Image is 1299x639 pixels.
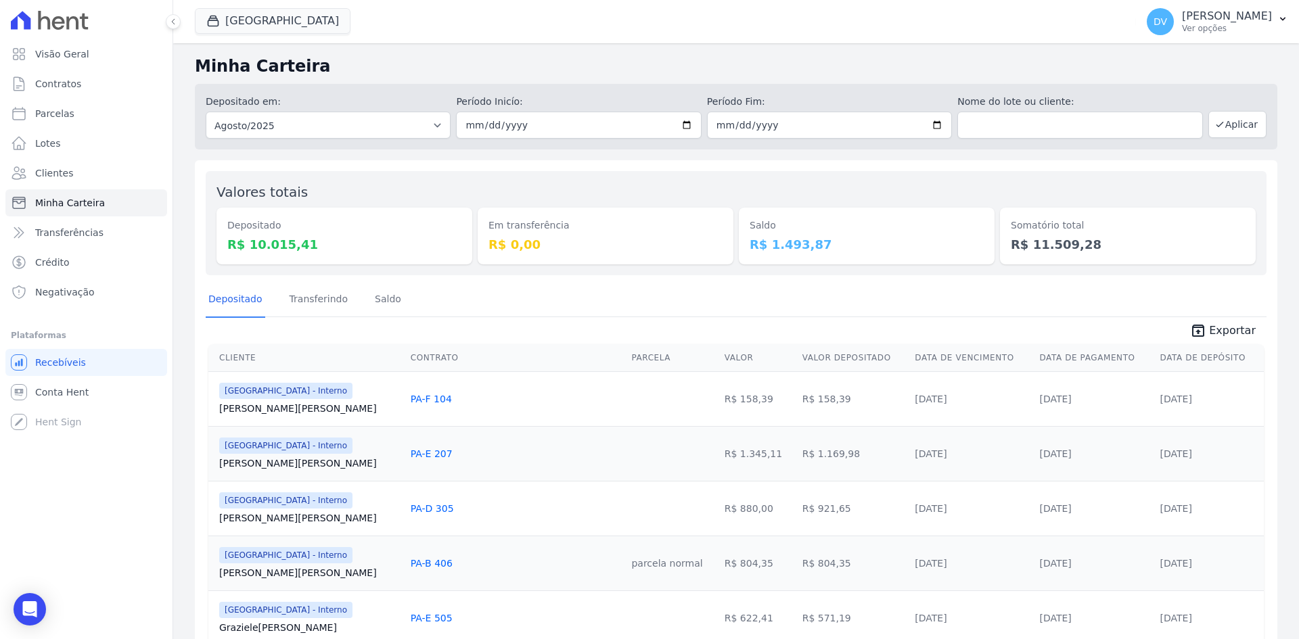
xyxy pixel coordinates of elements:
a: Transferências [5,219,167,246]
p: [PERSON_NAME] [1182,9,1272,23]
a: Recebíveis [5,349,167,376]
th: Parcela [626,344,719,372]
dt: Somatório total [1011,218,1245,233]
dt: Depositado [227,218,461,233]
a: [DATE] [915,448,947,459]
a: Clientes [5,160,167,187]
span: Visão Geral [35,47,89,61]
a: Minha Carteira [5,189,167,216]
label: Período Inicío: [456,95,701,109]
span: Recebíveis [35,356,86,369]
a: [DATE] [1160,613,1192,623]
dd: R$ 11.509,28 [1011,235,1245,254]
td: R$ 1.345,11 [719,426,797,481]
a: [DATE] [1039,394,1071,404]
span: Parcelas [35,107,74,120]
a: [DATE] [915,558,947,569]
i: unarchive [1190,323,1206,339]
a: [DATE] [915,613,947,623]
span: Clientes [35,166,73,180]
td: R$ 921,65 [797,481,910,536]
span: [GEOGRAPHIC_DATA] - Interno [219,437,352,454]
span: [GEOGRAPHIC_DATA] - Interno [219,383,352,399]
dd: R$ 0,00 [488,235,723,254]
a: [DATE] [1160,394,1192,404]
a: [DATE] [915,503,947,514]
span: Negativação [35,285,95,299]
span: [GEOGRAPHIC_DATA] - Interno [219,602,352,618]
span: Exportar [1209,323,1256,339]
a: Lotes [5,130,167,157]
span: Minha Carteira [35,196,105,210]
th: Valor [719,344,797,372]
th: Valor Depositado [797,344,910,372]
a: parcela normal [631,558,702,569]
button: [GEOGRAPHIC_DATA] [195,8,350,34]
a: Graziele[PERSON_NAME] [219,621,400,634]
th: Contrato [405,344,626,372]
a: PA-B 406 [411,558,453,569]
dt: Em transferência [488,218,723,233]
a: PA-E 505 [411,613,453,623]
label: Período Fim: [707,95,952,109]
dd: R$ 10.015,41 [227,235,461,254]
label: Nome do lote ou cliente: [957,95,1202,109]
dt: Saldo [750,218,984,233]
a: [PERSON_NAME][PERSON_NAME] [219,566,400,579]
span: Crédito [35,256,70,269]
a: [DATE] [1039,448,1071,459]
td: R$ 804,35 [797,536,910,590]
a: Negativação [5,279,167,306]
div: Open Intercom Messenger [14,593,46,625]
td: R$ 880,00 [719,481,797,536]
a: Parcelas [5,100,167,127]
a: Contratos [5,70,167,97]
div: Plataformas [11,327,162,344]
th: Data de Depósito [1155,344,1264,372]
a: Saldo [372,283,404,318]
th: Data de Vencimento [909,344,1034,372]
a: [PERSON_NAME][PERSON_NAME] [219,456,400,470]
span: Transferências [35,226,104,239]
span: DV [1154,17,1167,26]
a: [DATE] [1160,558,1192,569]
td: R$ 804,35 [719,536,797,590]
a: Depositado [206,283,265,318]
td: R$ 1.169,98 [797,426,910,481]
h2: Minha Carteira [195,54,1277,78]
a: unarchive Exportar [1179,323,1267,341]
span: [GEOGRAPHIC_DATA] - Interno [219,492,352,508]
a: PA-E 207 [411,448,453,459]
a: [DATE] [1039,503,1071,514]
a: Conta Hent [5,379,167,406]
th: Cliente [208,344,405,372]
span: [GEOGRAPHIC_DATA] - Interno [219,547,352,563]
a: Crédito [5,249,167,276]
a: [DATE] [1160,448,1192,459]
p: Ver opções [1182,23,1272,34]
label: Depositado em: [206,96,281,107]
a: [DATE] [1039,558,1071,569]
button: Aplicar [1208,111,1267,138]
span: Lotes [35,137,61,150]
td: R$ 158,39 [797,371,910,426]
a: PA-D 305 [411,503,454,514]
th: Data de Pagamento [1034,344,1154,372]
a: [DATE] [915,394,947,404]
span: Contratos [35,77,81,91]
a: Visão Geral [5,41,167,68]
label: Valores totais [216,184,308,200]
a: [DATE] [1039,613,1071,623]
a: PA-F 104 [411,394,452,404]
a: Transferindo [287,283,351,318]
button: DV [PERSON_NAME] Ver opções [1136,3,1299,41]
a: [PERSON_NAME][PERSON_NAME] [219,402,400,415]
dd: R$ 1.493,87 [750,235,984,254]
span: Conta Hent [35,385,89,399]
a: [PERSON_NAME][PERSON_NAME] [219,511,400,525]
td: R$ 158,39 [719,371,797,426]
a: [DATE] [1160,503,1192,514]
